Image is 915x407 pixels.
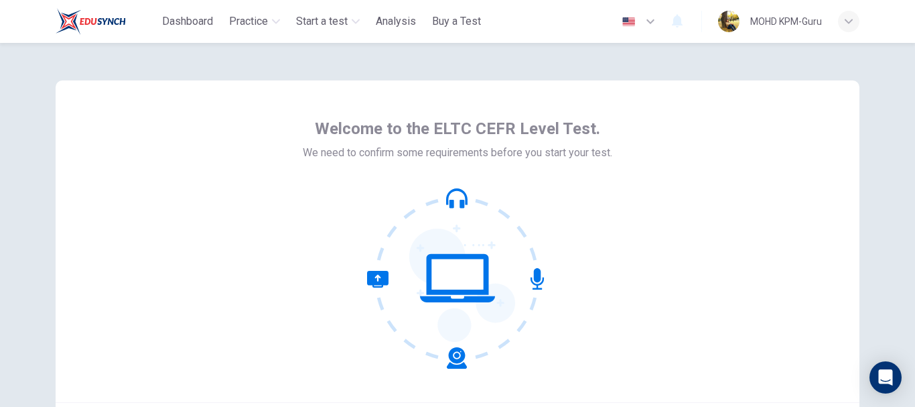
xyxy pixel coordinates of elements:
[869,361,902,394] div: Open Intercom Messenger
[56,8,126,35] img: ELTC logo
[56,8,157,35] a: ELTC logo
[162,13,213,30] span: Dashboard
[303,145,612,161] span: We need to confirm some requirements before you start your test.
[427,9,486,34] button: Buy a Test
[291,9,365,34] button: Start a test
[376,13,416,30] span: Analysis
[315,118,600,139] span: Welcome to the ELTC CEFR Level Test.
[224,9,285,34] button: Practice
[157,9,218,34] button: Dashboard
[620,17,637,27] img: en
[750,13,822,30] div: MOHD KPM-Guru
[718,11,740,32] img: Profile picture
[370,9,421,34] button: Analysis
[229,13,268,30] span: Practice
[432,13,481,30] span: Buy a Test
[296,13,348,30] span: Start a test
